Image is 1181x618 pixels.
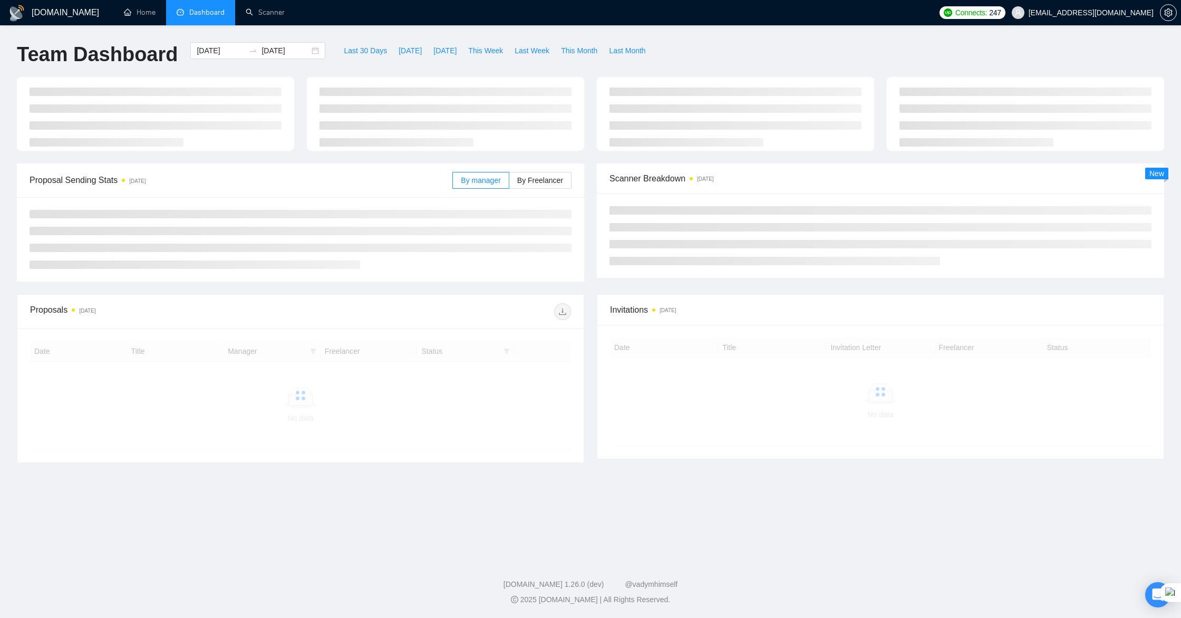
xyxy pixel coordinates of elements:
span: Dashboard [189,8,225,17]
button: setting [1160,4,1177,21]
button: Last 30 Days [338,42,393,59]
button: This Month [555,42,603,59]
input: End date [262,45,309,56]
span: swap-right [249,46,257,55]
time: [DATE] [79,308,95,314]
span: Proposal Sending Stats [30,173,452,187]
span: Last Month [609,45,645,56]
button: This Week [462,42,509,59]
span: This Month [561,45,597,56]
span: user [1014,9,1022,16]
a: [DOMAIN_NAME] 1.26.0 (dev) [504,580,604,588]
h1: Team Dashboard [17,42,178,67]
time: [DATE] [129,178,146,184]
img: upwork-logo.png [944,8,952,17]
span: Invitations [610,303,1151,316]
button: Last Month [603,42,651,59]
button: Last Week [509,42,555,59]
span: copyright [511,596,518,603]
span: New [1149,169,1164,178]
div: Proposals [30,303,301,320]
a: @vadymhimself [625,580,677,588]
time: [DATE] [660,307,676,313]
button: [DATE] [428,42,462,59]
span: This Week [468,45,503,56]
span: dashboard [177,8,184,16]
a: searchScanner [246,8,285,17]
span: Last Week [515,45,549,56]
span: By Freelancer [517,176,563,185]
input: Start date [197,45,245,56]
span: setting [1160,8,1176,17]
span: to [249,46,257,55]
span: [DATE] [433,45,457,56]
a: homeHome [124,8,156,17]
span: Connects: [955,7,987,18]
img: logo [8,5,25,22]
span: By manager [461,176,500,185]
button: [DATE] [393,42,428,59]
span: [DATE] [399,45,422,56]
div: 2025 [DOMAIN_NAME] | All Rights Reserved. [8,594,1173,605]
time: [DATE] [697,176,713,182]
span: Last 30 Days [344,45,387,56]
span: 247 [989,7,1001,18]
a: setting [1160,8,1177,17]
div: Open Intercom Messenger [1145,582,1170,607]
span: Scanner Breakdown [609,172,1151,185]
